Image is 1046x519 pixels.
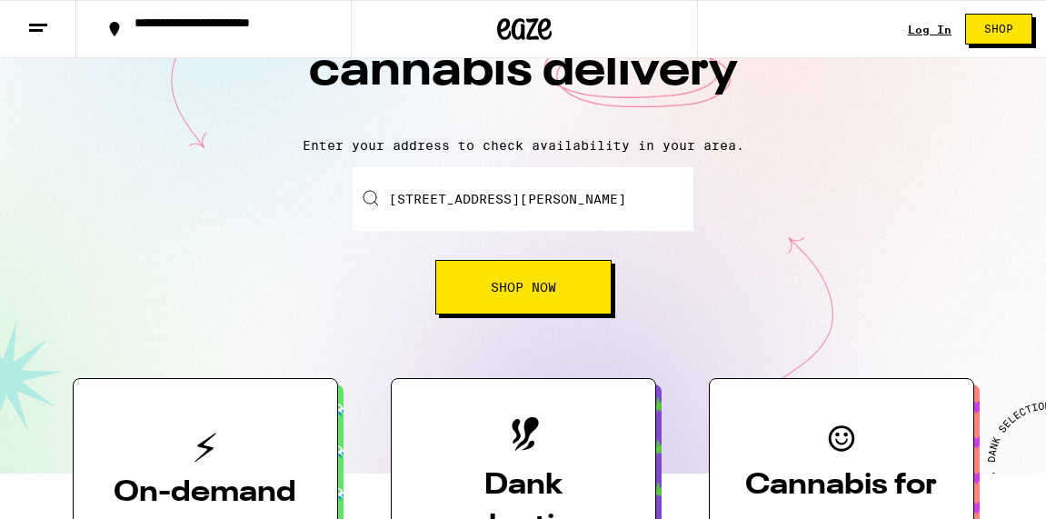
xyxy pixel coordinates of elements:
a: Log In [908,24,951,35]
p: Enter your address to check availability in your area. [18,138,1028,153]
span: Shop [984,24,1013,35]
button: Shop Now [435,260,612,314]
button: Shop [965,14,1032,45]
span: Hi. Need any help? [11,13,131,27]
a: Shop [951,14,1046,45]
span: Shop Now [491,281,556,294]
input: Enter your delivery address [353,167,693,231]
